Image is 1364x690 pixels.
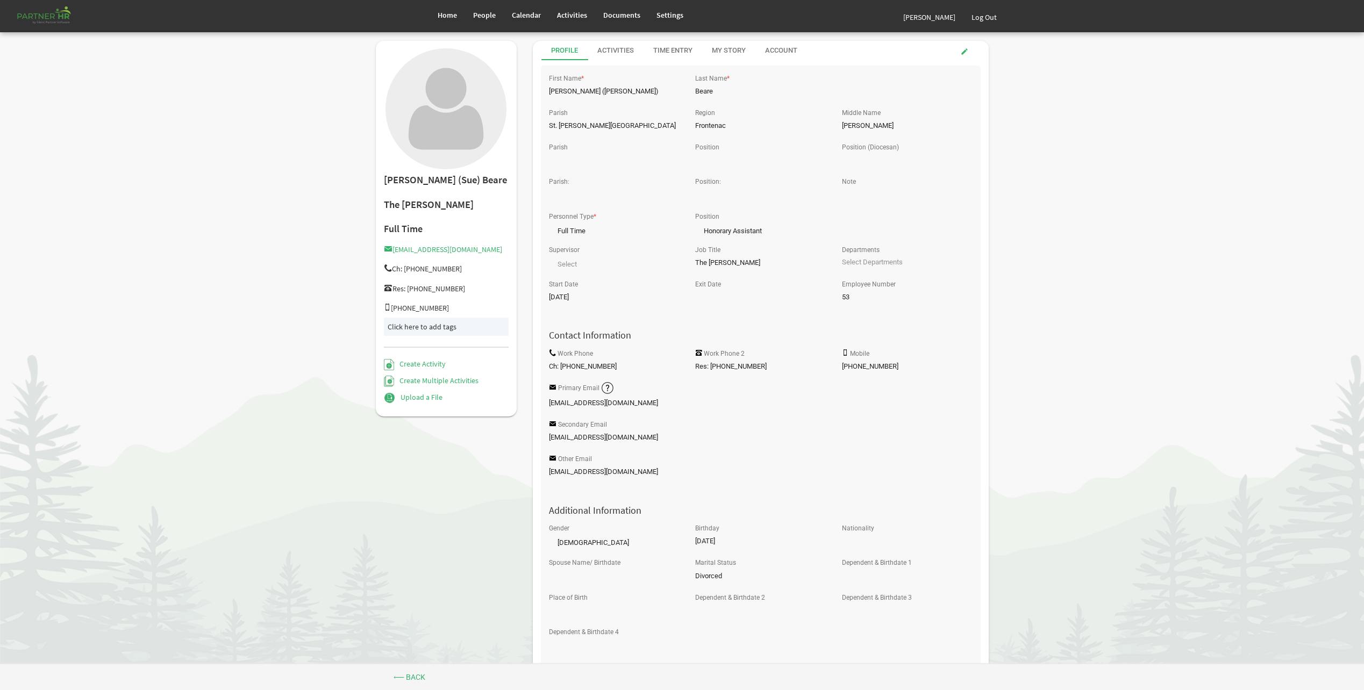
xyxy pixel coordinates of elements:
[384,359,394,370] img: Create Activity
[850,350,869,357] label: Mobile
[601,382,615,395] img: question-sm.png
[695,110,715,117] label: Region
[549,525,569,532] label: Gender
[558,456,592,463] label: Other Email
[384,175,509,186] h2: [PERSON_NAME] (Sue) Beare
[551,46,578,56] div: Profile
[597,46,634,56] div: Activities
[549,178,569,185] label: Parish:
[384,376,395,387] img: Create Multiple Activities
[695,178,721,185] label: Position:
[842,110,881,117] label: Middle Name
[963,2,1005,32] a: Log Out
[549,247,580,254] label: Supervisor
[895,2,963,32] a: [PERSON_NAME]
[549,213,594,220] label: Personnel Type
[695,75,727,82] label: Last Name
[384,392,442,402] a: Upload a File
[712,46,746,56] div: My Story
[842,178,856,185] label: Note
[842,281,896,288] label: Employee Number
[557,10,587,20] span: Activities
[695,247,720,254] label: Job Title
[695,525,719,532] label: Birthday
[695,281,721,288] label: Exit Date
[438,10,457,20] span: Home
[842,594,912,601] label: Dependent & Birthdate 3
[695,559,736,566] label: Marital Status
[653,46,692,56] div: Time Entry
[384,284,509,293] h5: Res: [PHONE_NUMBER]
[549,629,619,636] label: Dependent & Birthdate 4
[541,330,981,341] h4: Contact Information
[704,350,745,357] label: Work Phone 2
[384,392,395,404] img: Upload a File
[558,385,599,392] label: Primary Email
[549,281,578,288] label: Start Date
[385,48,506,169] img: User with no profile picture
[842,247,880,254] label: Departments
[384,264,509,273] h5: Ch: [PHONE_NUMBER]
[549,110,568,117] label: Parish
[384,359,446,369] a: Create Activity
[541,41,997,60] div: tab-header
[549,75,581,82] label: First Name
[384,245,502,254] a: [EMAIL_ADDRESS][DOMAIN_NAME]
[473,10,496,20] span: People
[549,559,620,566] label: Spouse Name/ Birthdate
[765,46,797,56] div: Account
[512,10,541,20] span: Calendar
[842,559,912,566] label: Dependent & Birthdate 1
[549,594,588,601] label: Place of Birth
[549,144,568,151] label: Parish
[558,421,607,428] label: Secondary Email
[695,144,719,151] label: Position
[384,376,479,385] a: Create Multiple Activities
[656,10,683,20] span: Settings
[541,505,981,516] h4: Additional Information
[384,199,509,211] h2: The [PERSON_NAME]
[603,10,640,20] span: Documents
[384,224,509,234] h4: Full Time
[842,525,874,532] label: Nationality
[388,321,505,332] div: Click here to add tags
[558,350,593,357] label: Work Phone
[695,594,765,601] label: Dependent & Birthdate 2
[695,213,719,220] label: Position
[842,144,899,151] label: Position (Diocesan)
[384,304,509,312] h5: [PHONE_NUMBER]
